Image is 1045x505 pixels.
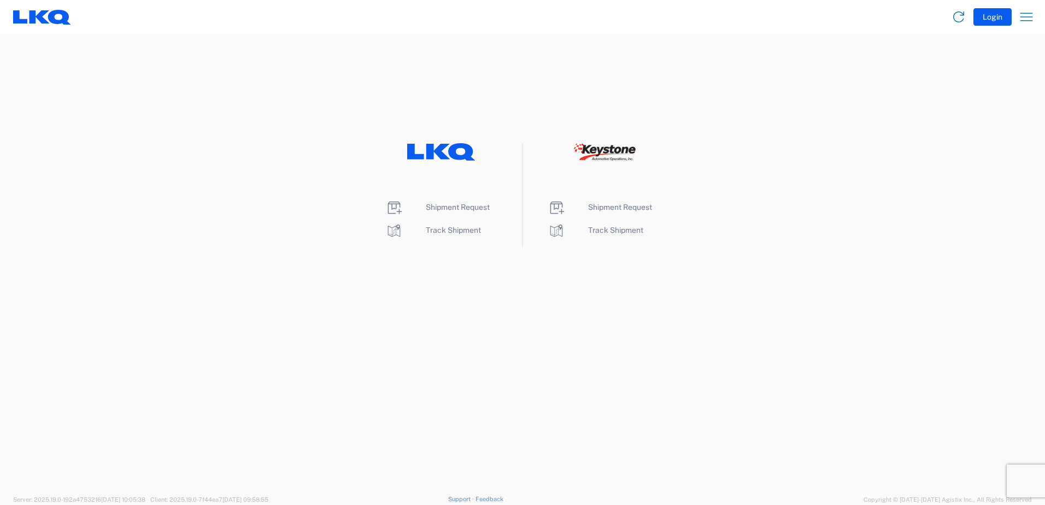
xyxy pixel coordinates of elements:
span: [DATE] 10:05:38 [101,496,145,503]
a: Shipment Request [385,203,490,212]
button: Login [973,8,1012,26]
span: Shipment Request [426,203,490,212]
a: Track Shipment [385,226,481,234]
span: Client: 2025.19.0-7f44ea7 [150,496,268,503]
span: Track Shipment [426,226,481,234]
a: Track Shipment [548,226,643,234]
span: [DATE] 09:58:55 [222,496,268,503]
a: Feedback [475,496,503,502]
span: Copyright © [DATE]-[DATE] Agistix Inc., All Rights Reserved [864,495,1032,504]
span: Shipment Request [588,203,652,212]
a: Shipment Request [548,203,652,212]
span: Server: 2025.19.0-192a4753216 [13,496,145,503]
a: Support [448,496,475,502]
span: Track Shipment [588,226,643,234]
